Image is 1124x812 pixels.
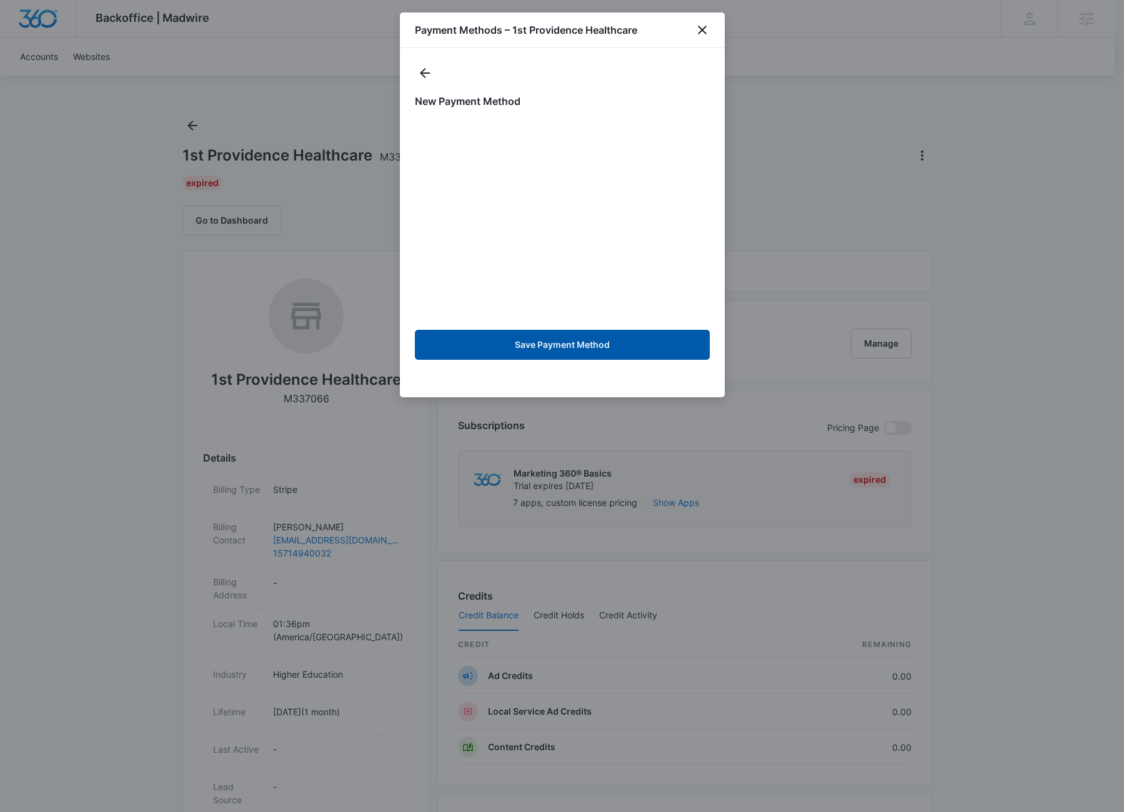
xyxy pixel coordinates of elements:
button: Save Payment Method [415,330,710,360]
iframe: Secure payment input frame [412,119,712,320]
h1: Payment Methods – 1st Providence Healthcare [415,22,637,37]
button: actions.back [415,63,435,83]
button: close [695,22,710,37]
h1: New Payment Method [415,94,710,109]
